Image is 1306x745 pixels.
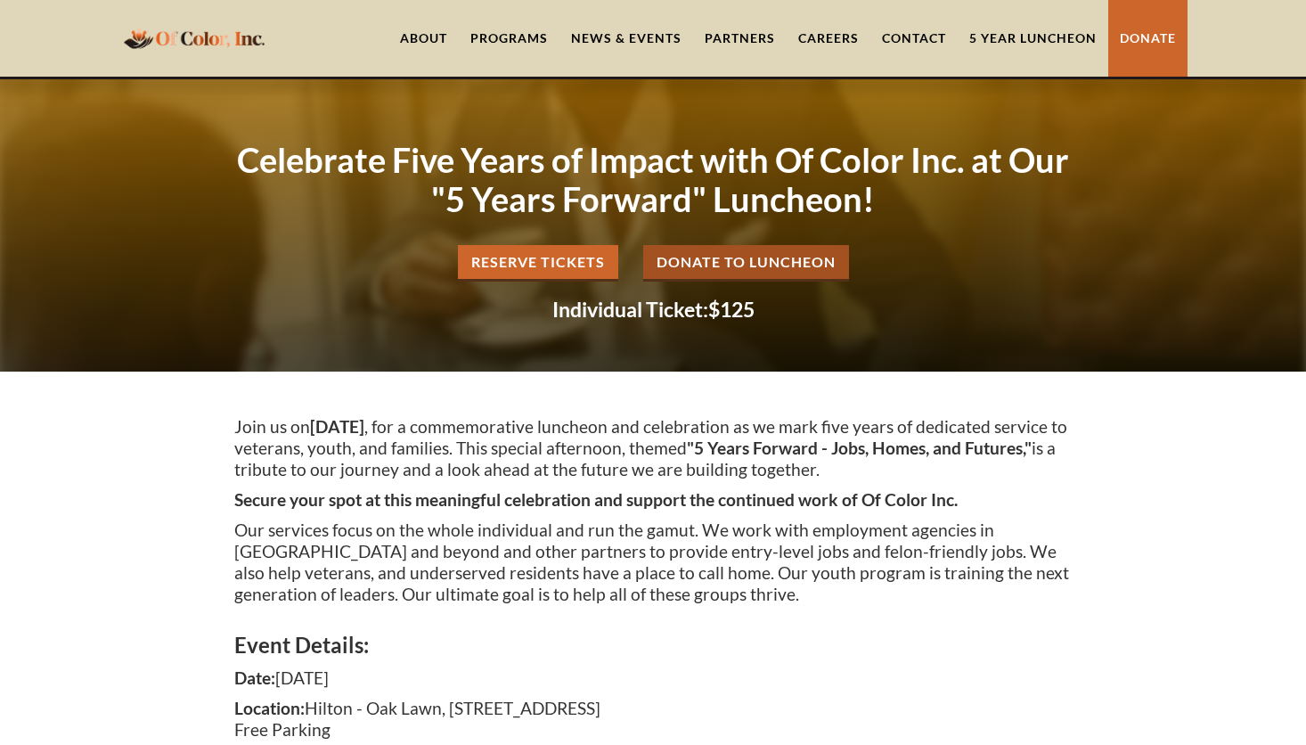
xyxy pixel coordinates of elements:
[310,416,364,437] strong: [DATE]
[234,667,275,688] strong: Date:
[234,416,1072,480] p: Join us on , for a commemorative luncheon and celebration as we mark five years of dedicated serv...
[552,297,708,322] strong: Individual Ticket:
[118,17,270,59] a: home
[458,245,618,282] a: Reserve Tickets
[234,520,1072,605] p: Our services focus on the whole individual and run the gamut. We work with employment agencies in...
[687,438,1032,458] strong: "5 Years Forward - Jobs, Homes, and Futures,"
[234,489,958,510] strong: Secure your spot at this meaningful celebration and support the continued work of Of Color Inc.
[643,245,849,282] a: Donate to Luncheon
[234,698,305,718] strong: Location:
[234,299,1072,320] h2: $125
[234,632,369,658] strong: Event Details:
[237,139,1069,219] strong: Celebrate Five Years of Impact with Of Color Inc. at Our "5 Years Forward" Luncheon!
[470,29,548,47] div: Programs
[234,667,1072,689] p: [DATE]
[234,698,1072,741] p: Hilton - Oak Lawn, [STREET_ADDRESS] Free Parking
